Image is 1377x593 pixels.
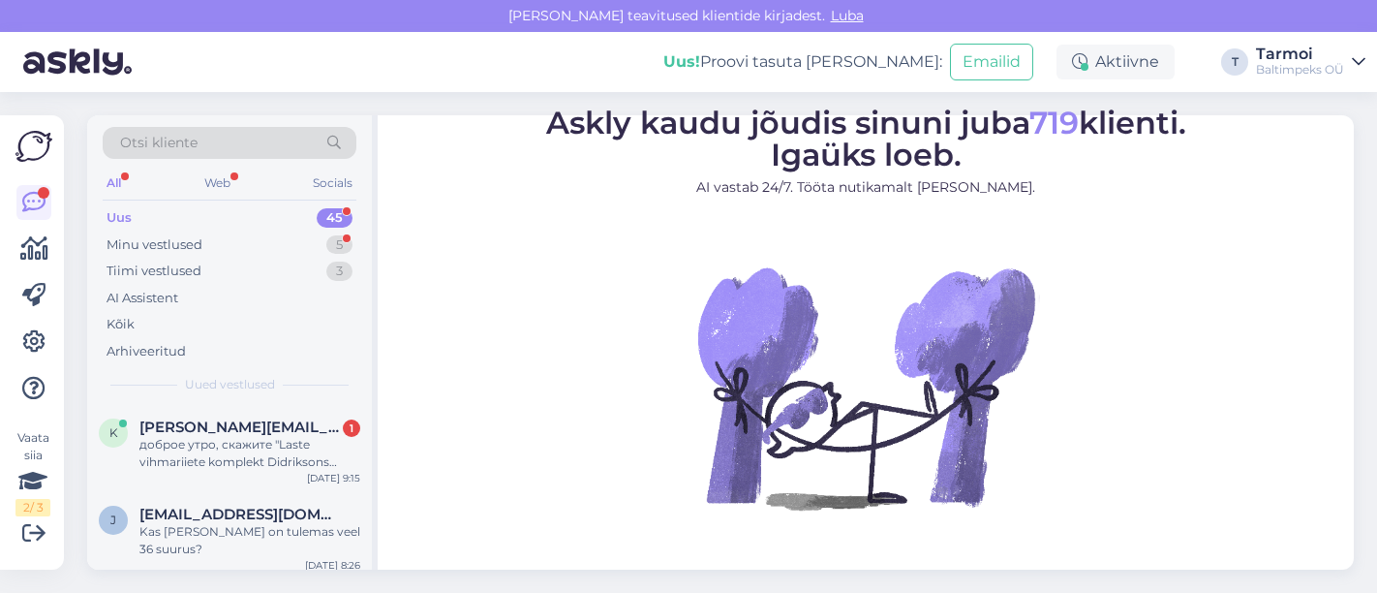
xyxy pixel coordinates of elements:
span: Uued vestlused [185,376,275,393]
div: Kõik [107,315,135,334]
span: k [109,425,118,440]
div: Proovi tasuta [PERSON_NAME]: [663,50,942,74]
p: AI vastab 24/7. Tööta nutikamalt [PERSON_NAME]. [546,177,1186,198]
a: TarmoiBaltimpeks OÜ [1256,47,1365,78]
span: j [110,513,116,527]
button: Emailid [950,44,1033,80]
div: Minu vestlused [107,235,202,255]
img: Askly Logo [15,131,52,162]
div: Tarmoi [1256,47,1344,62]
div: 1 [343,420,360,437]
div: Vaata siia [15,429,50,516]
div: 2 / 3 [15,499,50,516]
div: Tiimi vestlused [107,262,201,281]
div: доброе утро, скажите "Laste vihmariiete komplekt Didriksons [PERSON_NAME] Kids Set 12 [PERSON_NAM... [139,436,360,471]
div: Baltimpeks OÜ [1256,62,1344,78]
div: 3 [326,262,352,281]
span: 719 [1029,104,1079,141]
div: T [1221,48,1248,76]
span: Luba [825,7,870,24]
div: Aktiivne [1056,45,1175,79]
div: Web [200,171,234,196]
div: Uus [107,208,132,228]
div: [DATE] 9:15 [307,471,360,485]
div: AI Assistent [107,289,178,308]
b: Uus! [663,52,700,71]
img: No Chat active [691,213,1040,562]
span: janamottus@gmail.com [139,506,341,523]
div: [DATE] 8:26 [305,558,360,573]
div: Arhiveeritud [107,342,186,361]
div: 45 [317,208,352,228]
div: Socials [309,171,356,196]
span: karin.mastakova@gmail.com [139,419,341,436]
div: All [103,171,125,196]
div: Kas [PERSON_NAME] on tulemas veel 36 suurus? [139,523,360,558]
span: Otsi kliente [120,133,198,153]
div: 5 [326,235,352,255]
span: Askly kaudu jõudis sinuni juba klienti. Igaüks loeb. [546,104,1186,173]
